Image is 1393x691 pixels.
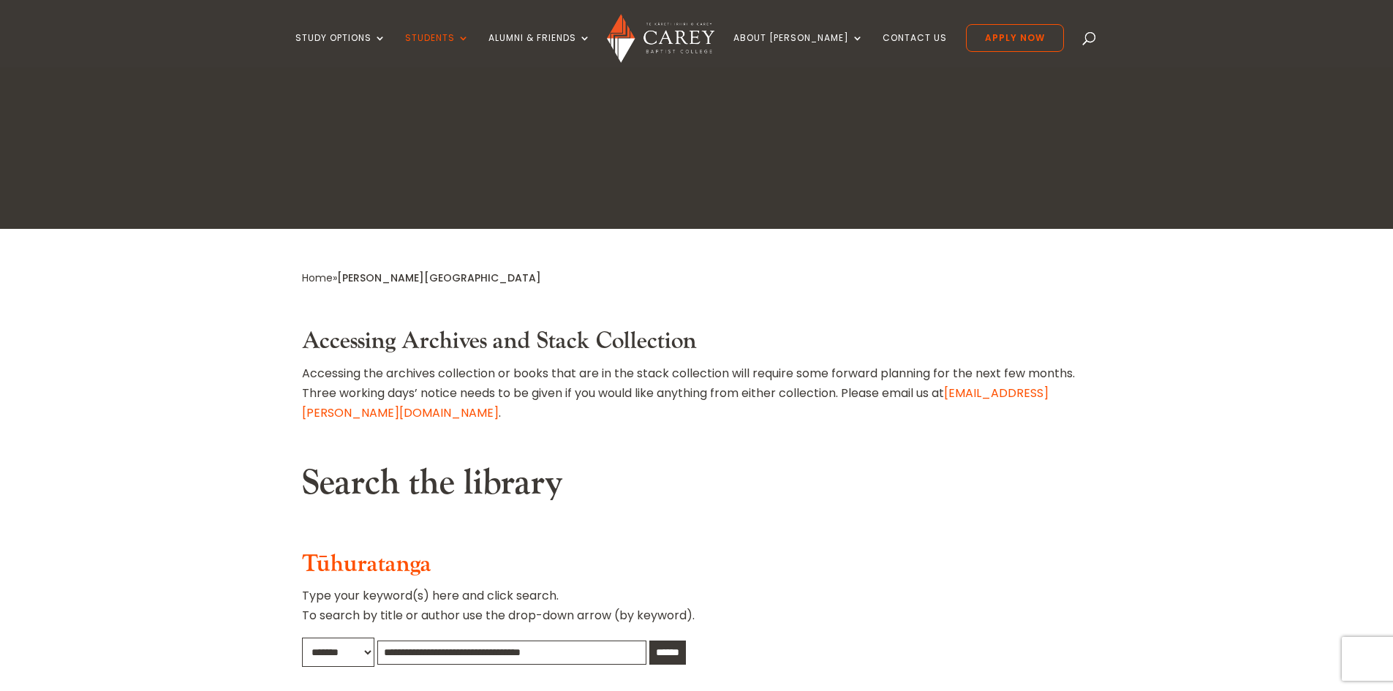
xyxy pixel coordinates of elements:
a: Home [302,271,333,285]
span: [PERSON_NAME][GEOGRAPHIC_DATA] [337,271,541,285]
a: Contact Us [883,33,947,67]
p: Accessing the archives collection or books that are in the stack collection will require some for... [302,363,1092,423]
a: Alumni & Friends [488,33,591,67]
h3: Tūhuratanga [302,551,1092,586]
a: Students [405,33,469,67]
a: Apply Now [966,24,1064,52]
h3: Accessing Archives and Stack Collection [302,328,1092,363]
p: Type your keyword(s) here and click search. To search by title or author use the drop-down arrow ... [302,586,1092,637]
img: Carey Baptist College [607,14,714,63]
a: About [PERSON_NAME] [733,33,864,67]
a: Study Options [295,33,386,67]
span: » [302,271,541,285]
h2: Search the library [302,462,1092,512]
